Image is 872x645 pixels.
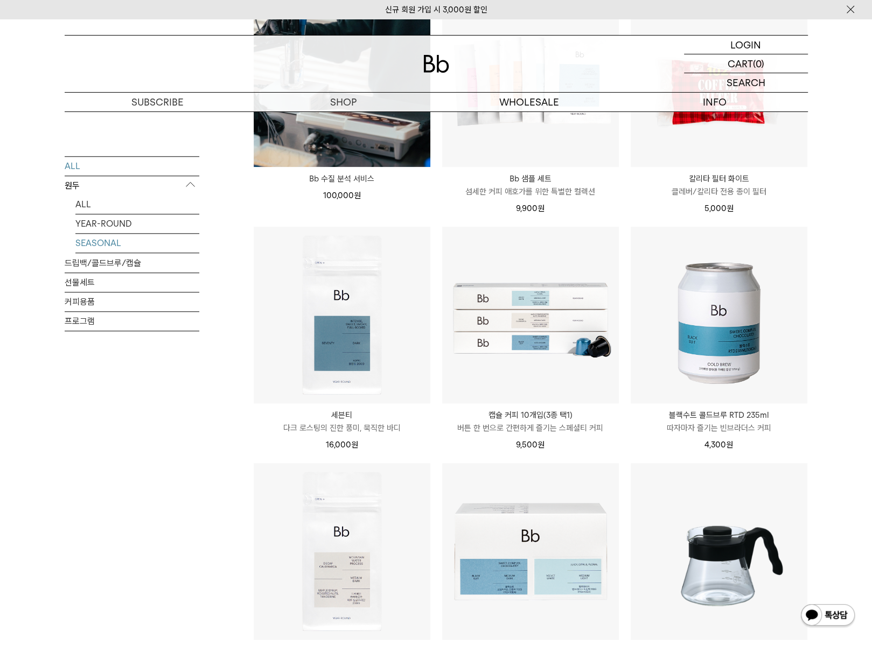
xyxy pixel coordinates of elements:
[65,254,199,272] a: 드립백/콜드브루/캡슐
[75,195,199,214] a: ALL
[800,603,856,629] img: 카카오톡 채널 1:1 채팅 버튼
[254,172,430,185] a: Bb 수질 분석 서비스
[75,234,199,253] a: SEASONAL
[65,93,250,111] a: SUBSCRIBE
[704,440,733,450] span: 4,300
[442,409,619,434] a: 캡슐 커피 10개입(3종 택1) 버튼 한 번으로 간편하게 즐기는 스페셜티 커피
[65,273,199,292] a: 선물세트
[631,463,807,640] img: 하리오 V60 커피 서버
[516,440,545,450] span: 9,500
[250,93,436,111] a: SHOP
[65,157,199,176] a: ALL
[75,214,199,233] a: YEAR-ROUND
[727,73,765,92] p: SEARCH
[442,422,619,434] p: 버튼 한 번으로 간편하게 즐기는 스페셜티 커피
[538,440,545,450] span: 원
[753,54,764,73] p: (0)
[631,227,807,403] img: 블랙수트 콜드브루 RTD 235ml
[442,185,619,198] p: 섬세한 커피 애호가를 위한 특별한 컬렉션
[631,172,807,198] a: 칼리타 필터 화이트 클레버/칼리타 전용 종이 필터
[423,55,449,73] img: 로고
[442,172,619,198] a: Bb 샘플 세트 섬세한 커피 애호가를 위한 특별한 컬렉션
[254,422,430,434] p: 다크 로스팅의 진한 풍미, 묵직한 바디
[254,463,430,640] img: 페루 디카페인
[631,409,807,434] a: 블랙수트 콜드브루 RTD 235ml 따자마자 즐기는 빈브라더스 커피
[436,93,622,111] p: WHOLESALE
[631,172,807,185] p: 칼리타 필터 화이트
[726,440,733,450] span: 원
[727,204,734,213] span: 원
[65,292,199,311] a: 커피용품
[326,440,358,450] span: 16,000
[622,93,808,111] p: INFO
[385,5,487,15] a: 신규 회원 가입 시 3,000원 할인
[254,409,430,422] p: 세븐티
[704,204,734,213] span: 5,000
[65,176,199,195] p: 원두
[323,191,361,200] span: 100,000
[728,54,753,73] p: CART
[516,204,545,213] span: 9,900
[65,312,199,331] a: 프로그램
[442,463,619,640] img: 드립백 선물세트
[730,36,761,54] p: LOGIN
[684,36,808,54] a: LOGIN
[442,172,619,185] p: Bb 샘플 세트
[684,54,808,73] a: CART (0)
[631,409,807,422] p: 블랙수트 콜드브루 RTD 235ml
[442,409,619,422] p: 캡슐 커피 10개입(3종 택1)
[442,227,619,403] img: 캡슐 커피 10개입(3종 택1)
[254,409,430,434] a: 세븐티 다크 로스팅의 진한 풍미, 묵직한 바디
[254,227,430,403] img: 세븐티
[354,191,361,200] span: 원
[631,185,807,198] p: 클레버/칼리타 전용 종이 필터
[538,204,545,213] span: 원
[631,422,807,434] p: 따자마자 즐기는 빈브라더스 커피
[351,440,358,450] span: 원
